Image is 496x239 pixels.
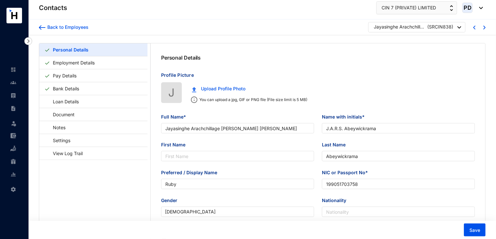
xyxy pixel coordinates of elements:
img: report-unselected.e6a6b4230fc7da01f883.svg [10,172,16,177]
label: NIC or Passport No* [322,169,372,176]
span: PD [464,5,471,10]
img: expense-unselected.2edcf0507c847f3e9e96.svg [10,133,16,139]
img: up-down-arrow.74152d26bf9780fbf563ca9c90304185.svg [450,5,453,11]
li: Loan [5,142,21,155]
span: CIN 7 (PRIVATE) LIMITED [382,4,436,11]
input: First Name [161,151,314,161]
a: Employment Details [50,56,97,69]
img: people-unselected.118708e94b43a90eceab.svg [10,80,16,85]
img: info.ad751165ce926853d1d36026adaaebbf.svg [191,97,197,103]
li: Gratuity [5,155,21,168]
a: Document [44,108,77,121]
img: arrow-backward-blue.96c47016eac47e06211658234db6edf5.svg [39,25,45,30]
img: loan-unselected.d74d20a04637f2d15ab5.svg [10,146,16,152]
label: Last Name [322,141,350,148]
img: leave-unselected.2934df6273408c3f84d9.svg [10,120,17,127]
span: J [169,84,175,101]
a: Notes [44,121,68,134]
li: Expenses [5,129,21,142]
input: NIC or Passport No* [322,179,475,189]
p: ( SRCIN838 ) [427,24,453,32]
label: Gender [161,197,182,204]
input: Preferred / Display Name [161,179,314,189]
li: Payroll [5,89,21,102]
p: Profile Picture [161,72,475,82]
img: upload.c0f81fc875f389a06f631e1c6d8834da.svg [192,87,196,92]
button: Save [464,223,486,236]
li: Contracts [5,102,21,115]
span: Save [469,227,480,233]
input: Nationality [322,207,475,217]
p: Contacts [39,3,67,12]
label: First Name [161,141,190,148]
img: chevron-left-blue.0fda5800d0a05439ff8ddef8047136d5.svg [473,26,476,29]
img: dropdown-black.8e83cc76930a90b1a4fdb6d089b7bf3a.svg [457,26,461,28]
img: nav-icon-right.af6afadce00d159da59955279c43614e.svg [24,37,32,45]
img: dropdown-black.8e83cc76930a90b1a4fdb6d089b7bf3a.svg [476,7,483,9]
li: Contacts [5,76,21,89]
label: Preferred / Display Name [161,169,222,176]
li: Reports [5,168,21,181]
input: Name with initials* [322,123,475,133]
img: contract-unselected.99e2b2107c0a7dd48938.svg [10,106,16,111]
img: settings-unselected.1febfda315e6e19643a1.svg [10,187,16,192]
li: Home [5,63,21,76]
label: Name with initials* [322,113,369,120]
p: You can upload a jpg, GIF or PNG file (File size limit is 5 MB) [197,97,307,103]
a: Personal Details [50,43,91,56]
input: Last Name [322,151,475,161]
p: Personal Details [161,54,201,62]
a: Settings [44,134,73,147]
button: CIN 7 (PRIVATE) LIMITED [376,1,457,14]
img: gratuity-unselected.a8c340787eea3cf492d7.svg [10,159,16,165]
input: Full Name* [161,123,314,133]
img: chevron-right-blue.16c49ba0fe93ddb13f341d83a2dbca89.svg [483,26,486,29]
img: payroll-unselected.b590312f920e76f0c668.svg [10,93,16,98]
button: Upload Profile Photo [187,82,250,95]
a: Bank Details [50,82,82,95]
img: home-unselected.a29eae3204392db15eaf.svg [10,67,16,73]
div: Jayasinghe Arachchillage [PERSON_NAME] [PERSON_NAME] [374,24,426,30]
span: Upload Profile Photo [201,85,245,92]
span: Female [165,207,310,217]
label: Full Name* [161,113,191,120]
a: View Log Trail [44,147,85,160]
a: Pay Details [50,69,79,82]
a: Loan Details [44,95,81,108]
a: Back to Employees [39,24,89,30]
label: Nationality [322,197,351,204]
div: Back to Employees [45,24,89,30]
